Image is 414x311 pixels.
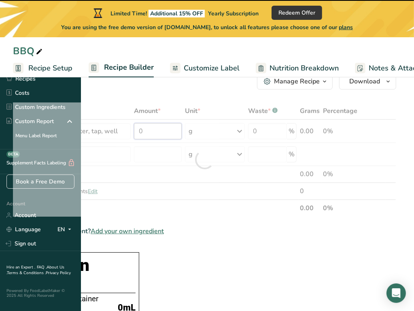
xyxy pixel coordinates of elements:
span: Yearly Subscription [208,10,259,17]
a: FAQ . [37,264,47,270]
button: Redeem Offer [272,6,322,20]
div: BETA [6,151,20,158]
a: Privacy Policy [46,270,71,276]
div: EN [57,225,74,234]
div: Custom Report [6,117,54,126]
span: Nutrition Breakdown [270,63,339,74]
div: BBQ [13,44,44,58]
a: Recipe Builder [89,58,154,78]
a: Nutrition Breakdown [256,59,339,77]
a: Terms & Conditions . [7,270,46,276]
a: Recipe Setup [13,59,72,77]
a: Book a Free Demo [6,175,74,189]
span: Download [349,77,380,86]
a: Language [6,222,41,236]
button: Download [339,73,396,89]
div: Powered By FoodLabelMaker © 2025 All Rights Reserved [6,288,74,298]
span: Customize Label [184,63,240,74]
span: Recipe Setup [28,63,72,74]
span: You are using the free demo version of [DOMAIN_NAME], to unlock all features please choose one of... [61,23,353,32]
span: Redeem Offer [278,9,315,17]
div: Limited Time! [92,8,259,18]
span: plans [339,23,353,31]
span: Add your own ingredient [91,226,164,236]
span: Recipe Builder [104,62,154,73]
div: Open Intercom Messenger [386,283,406,303]
button: Manage Recipe [257,73,333,89]
a: Customize Label [170,59,240,77]
a: Hire an Expert . [6,264,35,270]
span: Additional 15% OFF [149,10,205,17]
div: Manage Recipe [274,77,320,86]
a: About Us . [6,264,64,276]
div: Can't find your ingredient? [13,226,396,236]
